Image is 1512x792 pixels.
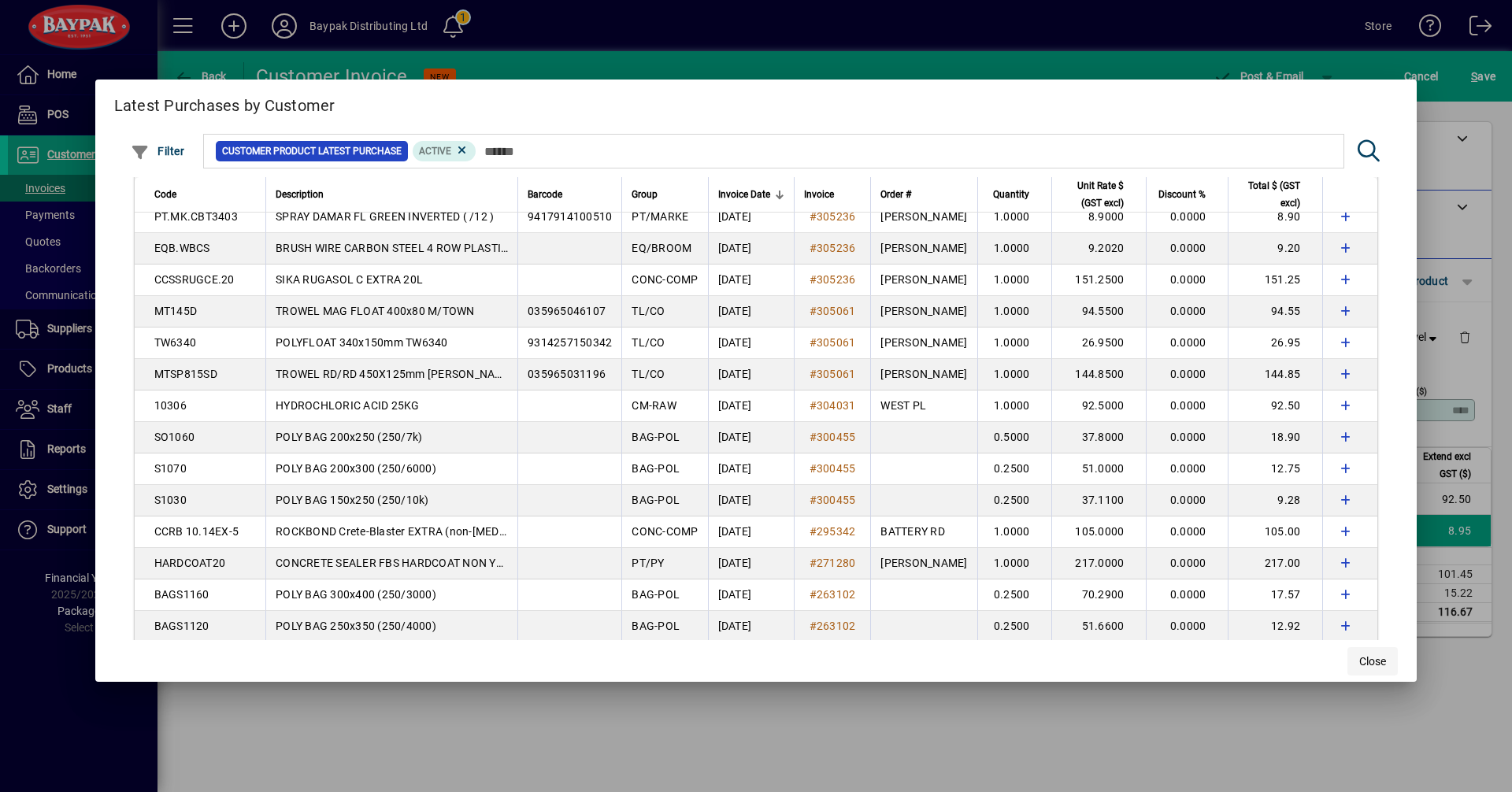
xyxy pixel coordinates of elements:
[708,265,794,296] td: [DATE]
[718,186,784,203] div: Invoice Date
[276,462,436,475] span: POLY BAG 200x300 (250/6000)
[977,422,1052,453] td: 0.5000
[993,186,1029,203] span: Quantity
[977,359,1052,390] td: 1.0000
[1228,296,1322,328] td: 94.55
[977,579,1052,611] td: 0.2500
[1238,177,1314,212] div: Total $ (GST excl)
[528,210,612,223] span: 9417914100510
[1051,548,1146,579] td: 217.0000
[810,210,817,223] span: #
[154,494,187,506] span: S1030
[1146,296,1228,328] td: 0.0000
[1051,579,1146,611] td: 70.2900
[1051,516,1146,548] td: 105.0000
[1051,202,1146,233] td: 8.9000
[632,242,691,254] span: EQ/BROOM
[632,336,665,349] span: TL/CO
[977,516,1052,548] td: 1.0000
[817,305,856,317] span: 305061
[1051,296,1146,328] td: 94.5500
[154,242,210,254] span: EQB.WBCS
[708,453,794,485] td: [DATE]
[1228,328,1322,359] td: 26.95
[810,494,817,506] span: #
[632,186,698,203] div: Group
[154,368,217,380] span: MTSP815SD
[413,141,476,161] mat-chip: Product Activation Status: Active
[1146,611,1228,642] td: 0.0000
[708,422,794,453] td: [DATE]
[708,611,794,642] td: [DATE]
[154,210,238,223] span: PT.MK.CBT3403
[810,399,817,412] span: #
[1051,611,1146,642] td: 51.6600
[528,186,562,203] span: Barcode
[708,548,794,579] td: [DATE]
[154,620,209,632] span: BAGS1120
[870,390,976,422] td: WEST PL
[1051,328,1146,359] td: 26.9500
[804,334,862,351] a: #305061
[154,273,235,286] span: CCSSRUGCE.20
[870,516,976,548] td: BATTERY RD
[154,431,195,443] span: SO1060
[810,462,817,475] span: #
[222,143,402,159] span: Customer Product Latest Purchase
[708,516,794,548] td: [DATE]
[977,233,1052,265] td: 1.0000
[804,586,862,603] a: #263102
[810,273,817,286] span: #
[804,186,862,203] div: Invoice
[632,186,658,203] span: Group
[276,186,508,203] div: Description
[154,462,187,475] span: S1070
[276,336,448,349] span: POLYFLOAT 340x150mm TW6340
[1238,177,1300,212] span: Total $ (GST excl)
[154,305,198,317] span: MT145D
[810,242,817,254] span: #
[154,557,226,569] span: HARDCOAT20
[1158,186,1206,203] span: Discount %
[528,368,606,380] span: 035965031196
[276,273,423,286] span: SIKA RUGASOL C EXTRA 20L
[977,328,1052,359] td: 1.0000
[817,620,856,632] span: 263102
[1228,390,1322,422] td: 92.50
[154,336,197,349] span: TW6340
[632,273,698,286] span: CONC-COMP
[817,494,856,506] span: 300455
[870,328,976,359] td: [PERSON_NAME]
[708,579,794,611] td: [DATE]
[708,233,794,265] td: [DATE]
[1062,177,1124,212] span: Unit Rate $ (GST excl)
[804,523,862,540] a: #295342
[977,390,1052,422] td: 1.0000
[632,399,676,412] span: CM-RAW
[1146,548,1228,579] td: 0.0000
[632,305,665,317] span: TL/CO
[276,399,420,412] span: HYDROCHLORIC ACID 25KG
[1228,265,1322,296] td: 151.25
[817,462,856,475] span: 300455
[804,460,862,477] a: #300455
[977,265,1052,296] td: 1.0000
[276,368,624,380] span: TROWEL RD/RD 450X125mm [PERSON_NAME][GEOGRAPHIC_DATA]
[804,365,862,383] a: #305061
[870,359,976,390] td: [PERSON_NAME]
[1146,516,1228,548] td: 0.0000
[276,525,617,538] span: ROCKBOND Crete-Blaster EXTRA (non-[MEDICAL_DATA] cleaner) 5L
[632,525,698,538] span: CONC-COMP
[1347,647,1398,675] button: Close
[804,208,862,225] a: #305236
[1146,422,1228,453] td: 0.0000
[1146,233,1228,265] td: 0.0000
[810,305,817,317] span: #
[1146,453,1228,485] td: 0.0000
[810,368,817,380] span: #
[870,265,976,296] td: [PERSON_NAME]
[804,397,862,414] a: #304031
[817,525,856,538] span: 295342
[810,336,817,349] span: #
[276,557,575,569] span: CONCRETE SEALER FBS HARDCOAT NON YELLOWING 20L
